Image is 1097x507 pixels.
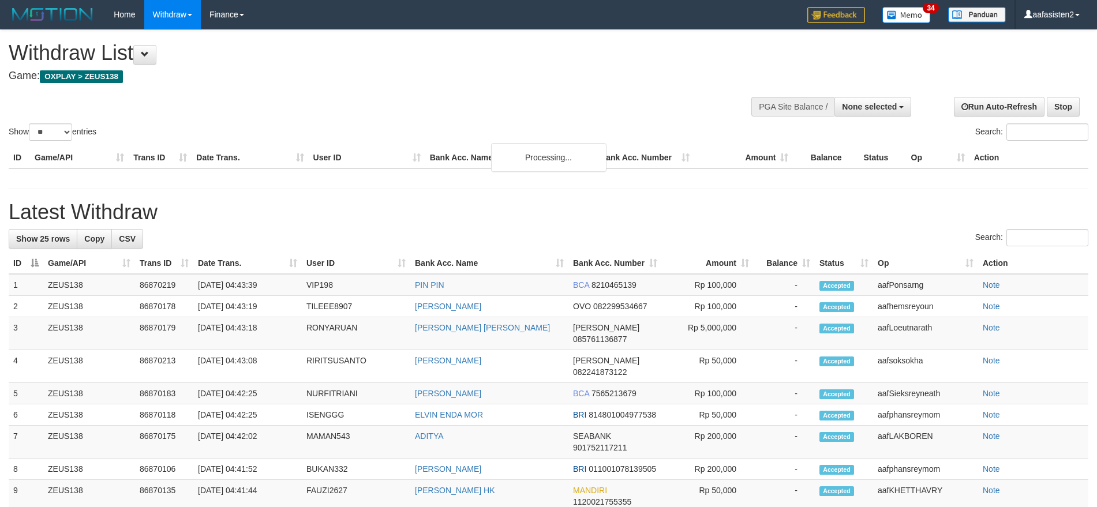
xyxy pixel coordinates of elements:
button: None selected [834,97,911,117]
td: - [754,274,815,296]
th: Game/API: activate to sort column ascending [43,253,135,274]
span: [PERSON_NAME] [573,356,639,365]
td: 7 [9,426,43,459]
span: CSV [119,234,136,243]
td: ZEUS138 [43,383,135,404]
td: aafLoeutnarath [873,317,978,350]
td: VIP198 [302,274,410,296]
th: Action [969,147,1088,168]
a: Show 25 rows [9,229,77,249]
a: CSV [111,229,143,249]
td: aafSieksreyneath [873,383,978,404]
td: [DATE] 04:42:25 [193,383,302,404]
a: ELVIN ENDA MOR [415,410,483,419]
td: ZEUS138 [43,426,135,459]
td: Rp 200,000 [662,426,754,459]
td: 86870178 [135,296,193,317]
td: ZEUS138 [43,317,135,350]
a: [PERSON_NAME] [415,302,481,311]
th: Date Trans. [192,147,308,168]
td: BUKAN332 [302,459,410,480]
td: [DATE] 04:43:19 [193,296,302,317]
a: Stop [1047,97,1080,117]
span: Copy 082241873122 to clipboard [573,367,627,377]
td: RIRITSUSANTO [302,350,410,383]
a: [PERSON_NAME] [415,356,481,365]
a: Note [983,464,1000,474]
th: User ID: activate to sort column ascending [302,253,410,274]
span: Accepted [819,432,854,442]
h4: Game: [9,70,720,82]
th: Date Trans.: activate to sort column ascending [193,253,302,274]
span: Copy 814801004977538 to clipboard [589,410,656,419]
span: BRI [573,410,586,419]
td: ISENGGG [302,404,410,426]
span: Accepted [819,465,854,475]
td: 86870183 [135,383,193,404]
th: Action [978,253,1088,274]
td: 86870106 [135,459,193,480]
label: Search: [975,229,1088,246]
span: Copy 082299534667 to clipboard [593,302,647,311]
img: Button%20Memo.svg [882,7,931,23]
th: Amount: activate to sort column ascending [662,253,754,274]
td: 86870118 [135,404,193,426]
th: Status: activate to sort column ascending [815,253,873,274]
th: ID [9,147,30,168]
h1: Withdraw List [9,42,720,65]
td: - [754,317,815,350]
td: [DATE] 04:42:02 [193,426,302,459]
th: Bank Acc. Name [425,147,596,168]
td: TILEEE8907 [302,296,410,317]
th: Amount [694,147,793,168]
span: Copy 1120021755355 to clipboard [573,497,631,506]
span: Accepted [819,324,854,333]
td: ZEUS138 [43,404,135,426]
td: ZEUS138 [43,350,135,383]
img: Feedback.jpg [807,7,865,23]
td: aafhemsreyoun [873,296,978,317]
span: Accepted [819,486,854,496]
span: Accepted [819,411,854,420]
td: - [754,404,815,426]
a: Note [983,389,1000,398]
th: Bank Acc. Number: activate to sort column ascending [568,253,662,274]
td: RONYARUAN [302,317,410,350]
span: OXPLAY > ZEUS138 [40,70,123,83]
td: aafLAKBOREN [873,426,978,459]
td: - [754,383,815,404]
span: Copy 011001078139505 to clipboard [589,464,656,474]
th: Game/API [30,147,129,168]
td: aafsoksokha [873,350,978,383]
th: ID: activate to sort column descending [9,253,43,274]
span: Accepted [819,389,854,399]
a: Note [983,356,1000,365]
th: User ID [309,147,425,168]
img: MOTION_logo.png [9,6,96,23]
td: Rp 100,000 [662,296,754,317]
td: aafPonsarng [873,274,978,296]
td: [DATE] 04:41:52 [193,459,302,480]
td: [DATE] 04:42:25 [193,404,302,426]
td: Rp 50,000 [662,350,754,383]
td: - [754,459,815,480]
td: 5 [9,383,43,404]
td: - [754,296,815,317]
th: Balance [793,147,859,168]
td: [DATE] 04:43:08 [193,350,302,383]
th: Bank Acc. Number [596,147,694,168]
th: Bank Acc. Name: activate to sort column ascending [410,253,568,274]
td: 86870175 [135,426,193,459]
a: Run Auto-Refresh [954,97,1044,117]
th: Op: activate to sort column ascending [873,253,978,274]
a: Note [983,323,1000,332]
td: [DATE] 04:43:39 [193,274,302,296]
td: 86870179 [135,317,193,350]
input: Search: [1006,229,1088,246]
th: Trans ID: activate to sort column ascending [135,253,193,274]
td: 8 [9,459,43,480]
span: OVO [573,302,591,311]
span: SEABANK [573,431,611,441]
div: Processing... [491,143,606,172]
a: Note [983,280,1000,290]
